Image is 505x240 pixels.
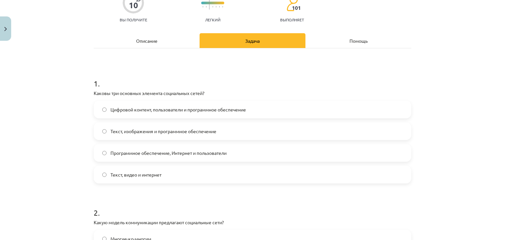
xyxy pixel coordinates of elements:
[245,38,260,44] font: Задача
[280,17,304,22] font: выполняет
[110,150,227,156] font: Программное обеспечение, Интернет и пользователи
[110,128,216,134] font: Текст, изображения и программное обеспечение
[110,172,161,178] font: Текст, видео и интернет
[98,79,100,88] font: .
[102,129,107,133] input: Текст, изображения и программное обеспечение
[219,6,220,8] img: icon-short-line-57e1e144782c952c97e751825c79c345078a6d821885a25fce030b3d8c18986b.svg
[222,6,223,8] img: icon-short-line-57e1e144782c952c97e751825c79c345078a6d821885a25fce030b3d8c18986b.svg
[102,108,107,112] input: Цифровой контент, пользователи и программное обеспечение
[94,90,204,96] font: Каковы три основных элемента социальных сетей?
[94,219,224,225] font: Какую модель коммуникации предлагают социальные сети?
[206,6,206,8] img: icon-short-line-57e1e144782c952c97e751825c79c345078a6d821885a25fce030b3d8c18986b.svg
[4,27,7,31] img: icon-close-lesson-0947bae3869378f0d4975bcd49f059093ad1ed9edebbc8119c70593378902aed.svg
[94,79,98,88] font: 1
[102,173,107,177] input: Текст, видео и интернет
[98,208,100,217] font: .
[205,17,221,22] font: Легкий
[110,107,246,112] font: Цифровой контент, пользователи и программное обеспечение
[120,17,147,22] font: Вы получите
[216,6,216,8] img: icon-short-line-57e1e144782c952c97e751825c79c345078a6d821885a25fce030b3d8c18986b.svg
[349,38,368,44] font: Помощь
[292,4,301,11] font: 101
[94,208,98,217] font: 2
[102,151,107,155] input: Программное обеспечение, Интернет и пользователи
[136,38,157,44] font: Описание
